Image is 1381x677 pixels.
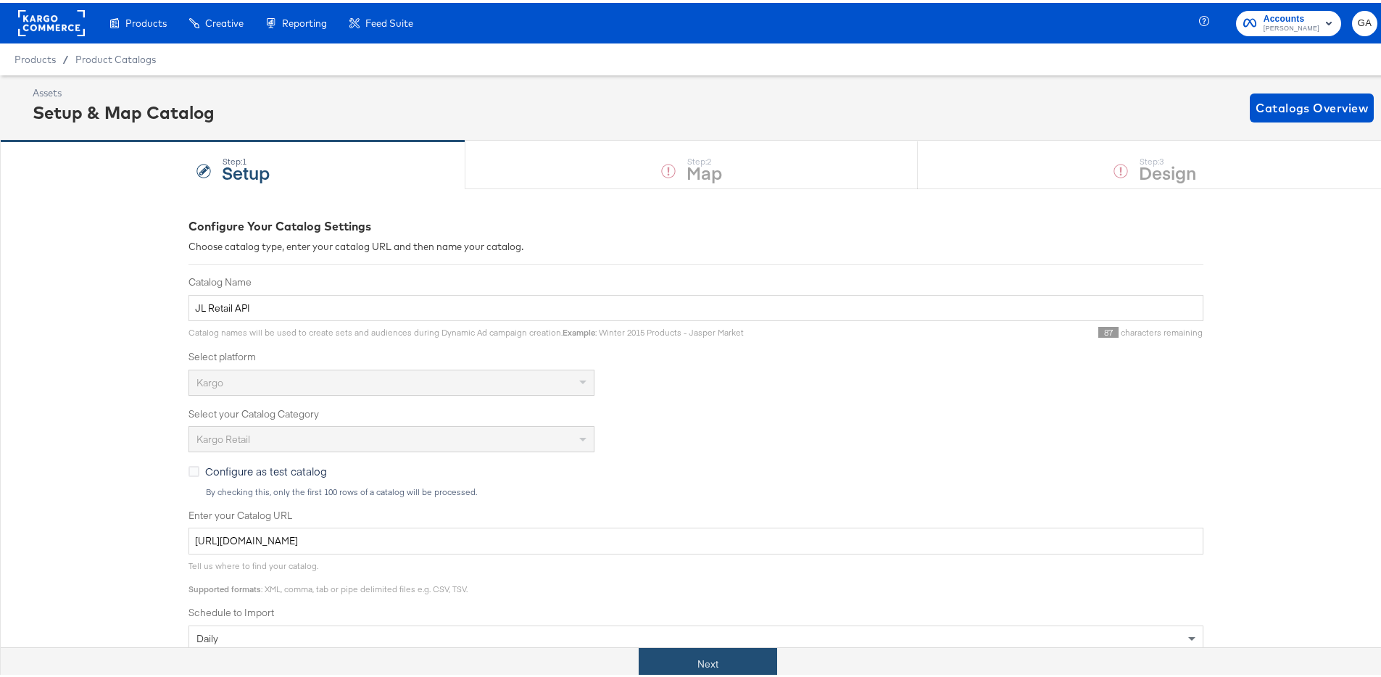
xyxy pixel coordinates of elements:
span: Accounts [1264,9,1319,24]
span: Catalogs Overview [1256,95,1368,115]
label: Schedule to Import [188,603,1203,617]
label: Catalog Name [188,273,1203,286]
div: Step: 1 [222,154,270,164]
span: daily [196,629,218,642]
div: characters remaining [744,324,1203,336]
button: GA [1352,8,1377,33]
span: 87 [1098,324,1119,335]
span: Feed Suite [365,14,413,26]
strong: Setup [222,157,270,181]
span: [PERSON_NAME] [1264,20,1319,32]
span: Tell us where to find your catalog. : XML, comma, tab or pipe delimited files e.g. CSV, TSV. [188,557,468,591]
a: Product Catalogs [75,51,156,62]
div: Configure Your Catalog Settings [188,215,1203,232]
span: Configure as test catalog [205,461,327,475]
div: By checking this, only the first 100 rows of a catalog will be processed. [205,484,1203,494]
label: Select platform [188,347,1203,361]
div: Assets [33,83,215,97]
label: Select your Catalog Category [188,404,1203,418]
span: Creative [205,14,244,26]
label: Enter your Catalog URL [188,506,1203,520]
strong: Supported formats [188,581,261,591]
span: Kargo Retail [196,430,250,443]
button: Catalogs Overview [1250,91,1374,120]
span: / [56,51,75,62]
span: Kargo [196,373,223,386]
span: Products [125,14,167,26]
span: Reporting [282,14,327,26]
strong: Example [563,324,595,335]
div: Setup & Map Catalog [33,97,215,122]
span: Catalog names will be used to create sets and audiences during Dynamic Ad campaign creation. : Wi... [188,324,744,335]
input: Name your catalog e.g. My Dynamic Product Catalog [188,292,1203,319]
span: GA [1358,12,1372,29]
span: Products [14,51,56,62]
button: Accounts[PERSON_NAME] [1236,8,1341,33]
div: Choose catalog type, enter your catalog URL and then name your catalog. [188,237,1203,251]
input: Enter Catalog URL, e.g. http://www.example.com/products.xml [188,525,1203,552]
